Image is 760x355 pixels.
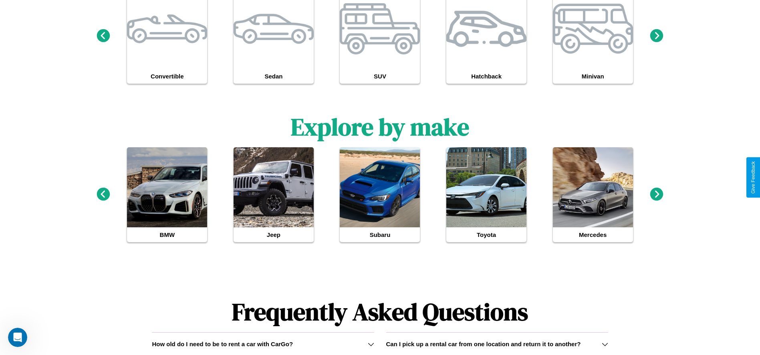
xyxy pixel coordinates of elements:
[386,341,581,347] h3: Can I pick up a rental car from one location and return it to another?
[340,69,420,84] h4: SUV
[234,69,314,84] h4: Sedan
[152,341,293,347] h3: How old do I need to be to rent a car with CarGo?
[234,227,314,242] h4: Jeep
[750,161,756,194] div: Give Feedback
[8,328,27,347] iframe: Intercom live chat
[291,110,469,143] h1: Explore by make
[446,69,526,84] h4: Hatchback
[152,291,608,332] h1: Frequently Asked Questions
[127,69,207,84] h4: Convertible
[553,227,633,242] h4: Mercedes
[127,227,207,242] h4: BMW
[340,227,420,242] h4: Subaru
[446,227,526,242] h4: Toyota
[553,69,633,84] h4: Minivan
